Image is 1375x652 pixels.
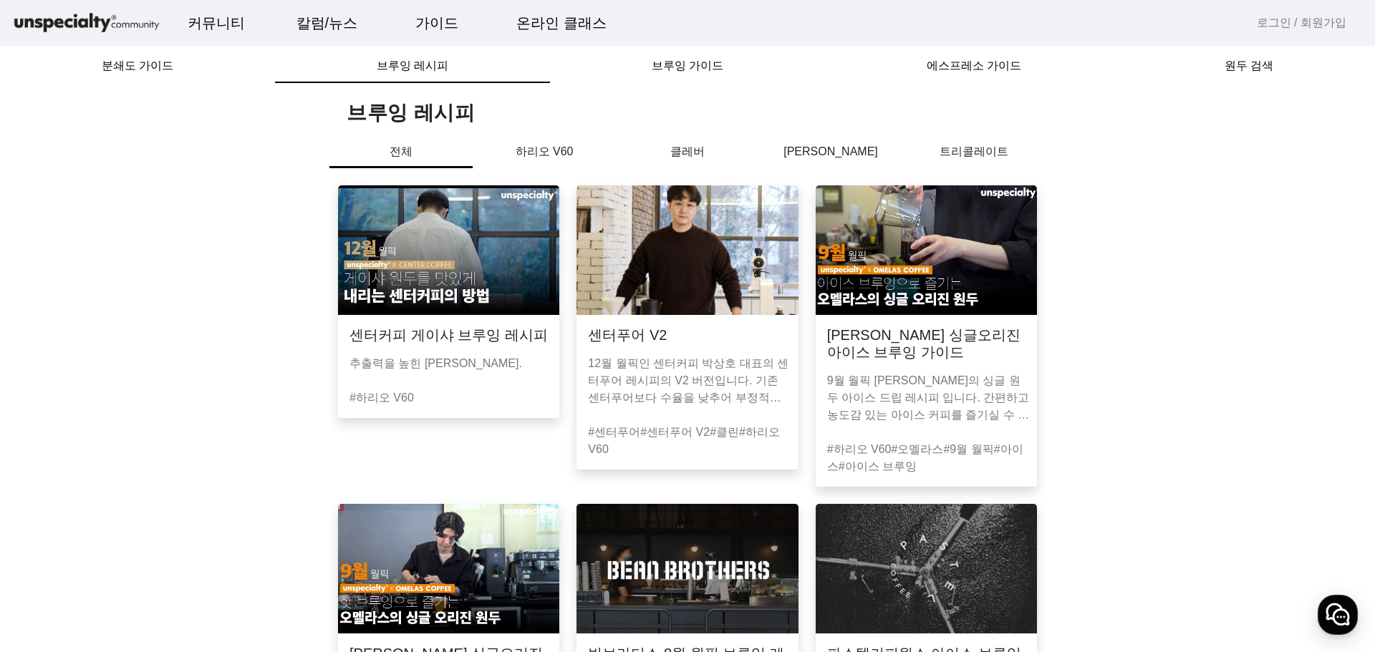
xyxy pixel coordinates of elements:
[1257,14,1346,31] a: 로그인 / 회원가입
[588,426,780,455] a: #하리오 V60
[827,443,1023,472] a: #아이스
[588,355,792,407] p: 12월 월픽인 센터커피 박상호 대표의 센터푸어 레시피의 V2 버전입니다. 기존 센터푸어보다 수율을 낮추어 부정적인 맛이 억제되었습니다.
[349,391,414,404] a: #하리오 V60
[640,426,710,438] a: #센터푸어 V2
[102,60,173,72] span: 분쇄도 가이드
[807,185,1046,487] a: [PERSON_NAME] 싱글오리진 아이스 브루잉 가이드9월 월픽 [PERSON_NAME]의 싱글 원두 아이스 드립 레시피 입니다. 간편하고 농도감 있는 아이스 커피를 즐기실...
[927,60,1021,72] span: 에스프레소 가이드
[588,326,667,344] h3: 센터푸어 V2
[943,443,993,455] a: #9월 월픽
[759,143,902,160] p: [PERSON_NAME]
[185,454,275,490] a: 설정
[710,426,739,438] a: #클린
[329,143,473,168] p: 전체
[285,4,370,42] a: 칼럼/뉴스
[4,454,95,490] a: 홈
[404,4,470,42] a: 가이드
[221,475,238,487] span: 설정
[1225,60,1273,72] span: 원두 검색
[568,185,806,487] a: 센터푸어 V212월 월픽인 센터커피 박상호 대표의 센터푸어 레시피의 V2 버전입니다. 기존 센터푸어보다 수율을 낮추어 부정적인 맛이 억제되었습니다.#센터푸어#센터푸어 V2#클...
[588,426,640,438] a: #센터푸어
[349,326,548,344] h3: 센터커피 게이샤 브루잉 레시피
[11,11,162,36] img: logo
[329,185,568,487] a: 센터커피 게이샤 브루잉 레시피추출력을 높힌 [PERSON_NAME].#하리오 V60
[616,143,759,160] p: 클레버
[902,143,1046,160] p: 트리콜레이트
[827,372,1031,424] p: 9월 월픽 [PERSON_NAME]의 싱글 원두 아이스 드립 레시피 입니다. 간편하고 농도감 있는 아이스 커피를 즐기실 수 있습니다.
[131,476,148,487] span: 대화
[827,443,892,455] a: #하리오 V60
[349,355,554,372] p: 추출력을 높힌 [PERSON_NAME].
[95,454,185,490] a: 대화
[473,143,616,160] p: 하리오 V60
[377,60,448,72] span: 브루잉 레시피
[652,60,723,72] span: 브루잉 가이드
[839,460,917,472] a: #아이스 브루잉
[45,475,54,487] span: 홈
[891,443,943,455] a: #오멜라스
[827,326,1026,361] h3: [PERSON_NAME] 싱글오리진 아이스 브루잉 가이드
[347,100,1046,126] h1: 브루잉 레시피
[505,4,618,42] a: 온라인 클래스
[176,4,256,42] a: 커뮤니티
